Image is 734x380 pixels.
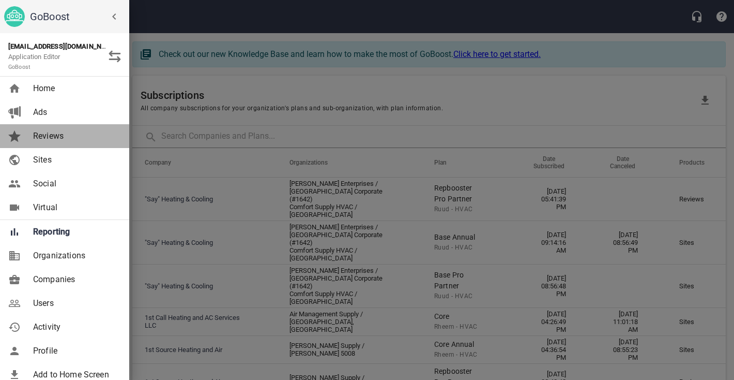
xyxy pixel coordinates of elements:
[33,250,117,262] span: Organizations
[102,44,127,69] button: Switch Role
[33,82,117,95] span: Home
[33,345,117,357] span: Profile
[30,8,125,25] h6: GoBoost
[8,42,117,50] strong: [EMAIL_ADDRESS][DOMAIN_NAME]
[8,53,60,71] span: Application Editor
[33,178,117,190] span: Social
[33,321,117,333] span: Activity
[33,106,117,119] span: Ads
[33,154,117,166] span: Sites
[33,226,117,238] span: Reporting
[8,64,30,70] small: GoBoost
[33,130,117,142] span: Reviews
[33,273,117,286] span: Companies
[33,201,117,214] span: Virtual
[33,297,117,310] span: Users
[4,6,25,27] img: go_boost_head.png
